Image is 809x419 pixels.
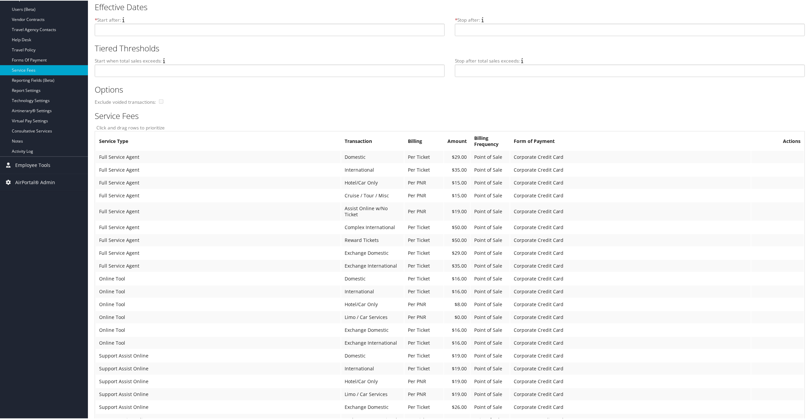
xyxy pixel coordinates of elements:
td: International [341,362,404,374]
th: Service Type [96,131,341,150]
td: Online Tool [96,336,341,348]
td: Corporate Credit Card [510,349,751,361]
span: Per Ticket [408,166,430,172]
td: $15.00 [444,176,470,188]
td: Corporate Credit Card [510,375,751,387]
span: Per PNR [408,179,426,185]
span: Point of Sale [474,313,502,320]
h2: Effective Dates [95,1,800,12]
label: Start after: [95,16,121,23]
td: Hotel/Car Only [341,375,404,387]
td: Corporate Credit Card [510,233,751,246]
td: Domestic [341,272,404,284]
span: AirPortal® Admin [15,173,55,190]
span: Point of Sale [474,390,502,397]
td: Corporate Credit Card [510,362,751,374]
td: Limo / Car Services [341,311,404,323]
td: $19.00 [444,202,470,220]
span: Per Ticket [408,365,430,371]
td: $16.00 [444,336,470,348]
span: Point of Sale [474,249,502,255]
td: Domestic [341,349,404,361]
span: Per Ticket [408,236,430,243]
span: Per Ticket [408,352,430,358]
td: $19.00 [444,362,470,374]
td: Corporate Credit Card [510,176,751,188]
td: Corporate Credit Card [510,221,751,233]
span: Point of Sale [474,275,502,281]
td: Full Service Agent [96,189,341,201]
th: Transaction [341,131,404,150]
td: Full Service Agent [96,246,341,258]
span: Per Ticket [408,223,430,230]
span: Point of Sale [474,262,502,268]
td: Full Service Agent [96,163,341,175]
td: $16.00 [444,285,470,297]
span: Per Ticket [408,153,430,159]
span: Per PNR [408,377,426,384]
td: Full Service Agent [96,176,341,188]
span: Point of Sale [474,166,502,172]
td: Support Assist Online [96,388,341,400]
td: Full Service Agent [96,202,341,220]
span: Point of Sale [474,223,502,230]
td: Cruise / Tour / Misc [341,189,404,201]
span: Employee Tools [15,156,50,173]
td: Corporate Credit Card [510,163,751,175]
span: Per Ticket [408,326,430,332]
span: Per PNR [408,300,426,307]
td: Full Service Agent [96,150,341,163]
td: Corporate Credit Card [510,150,751,163]
td: $50.00 [444,221,470,233]
label: Click and drag rows to prioritize [95,124,800,130]
span: Per PNR [408,390,426,397]
span: Point of Sale [474,288,502,294]
span: Per Ticket [408,275,430,281]
td: Corporate Credit Card [510,259,751,271]
th: Actions [752,131,804,150]
span: Per Ticket [408,249,430,255]
td: $26.00 [444,400,470,413]
td: International [341,163,404,175]
td: Online Tool [96,323,341,336]
td: $16.00 [444,323,470,336]
td: Corporate Credit Card [510,272,751,284]
td: $15.00 [444,189,470,201]
span: Point of Sale [474,236,502,243]
span: Per Ticket [408,403,430,410]
th: Billing [405,131,443,150]
span: Point of Sale [474,192,502,198]
span: Point of Sale [474,365,502,371]
td: Corporate Credit Card [510,388,751,400]
td: Corporate Credit Card [510,311,751,323]
span: Point of Sale [474,403,502,410]
span: Point of Sale [474,300,502,307]
span: Per Ticket [408,288,430,294]
th: Billing Frequency [471,131,510,150]
td: Online Tool [96,285,341,297]
label: Stop after total sales exceeds: [455,57,520,64]
td: Exchange International [341,259,404,271]
td: $35.00 [444,259,470,271]
td: Support Assist Online [96,349,341,361]
td: Exchange Domestic [341,400,404,413]
span: Point of Sale [474,352,502,358]
td: Online Tool [96,311,341,323]
td: Complex International [341,221,404,233]
td: $29.00 [444,246,470,258]
span: Point of Sale [474,179,502,185]
th: Amount [444,131,470,150]
label: Stop after: [455,16,480,23]
label: Start when total sales exceeds: [95,57,162,64]
td: Corporate Credit Card [510,246,751,258]
th: Form of Payment [510,131,751,150]
td: Assist Online w/No Ticket [341,202,404,220]
td: $50.00 [444,233,470,246]
td: Hotel/Car Only [341,298,404,310]
td: Support Assist Online [96,375,341,387]
td: $35.00 [444,163,470,175]
label: Exclude voided transactions: [95,98,158,105]
td: $19.00 [444,349,470,361]
td: $0.00 [444,311,470,323]
span: Point of Sale [474,153,502,159]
